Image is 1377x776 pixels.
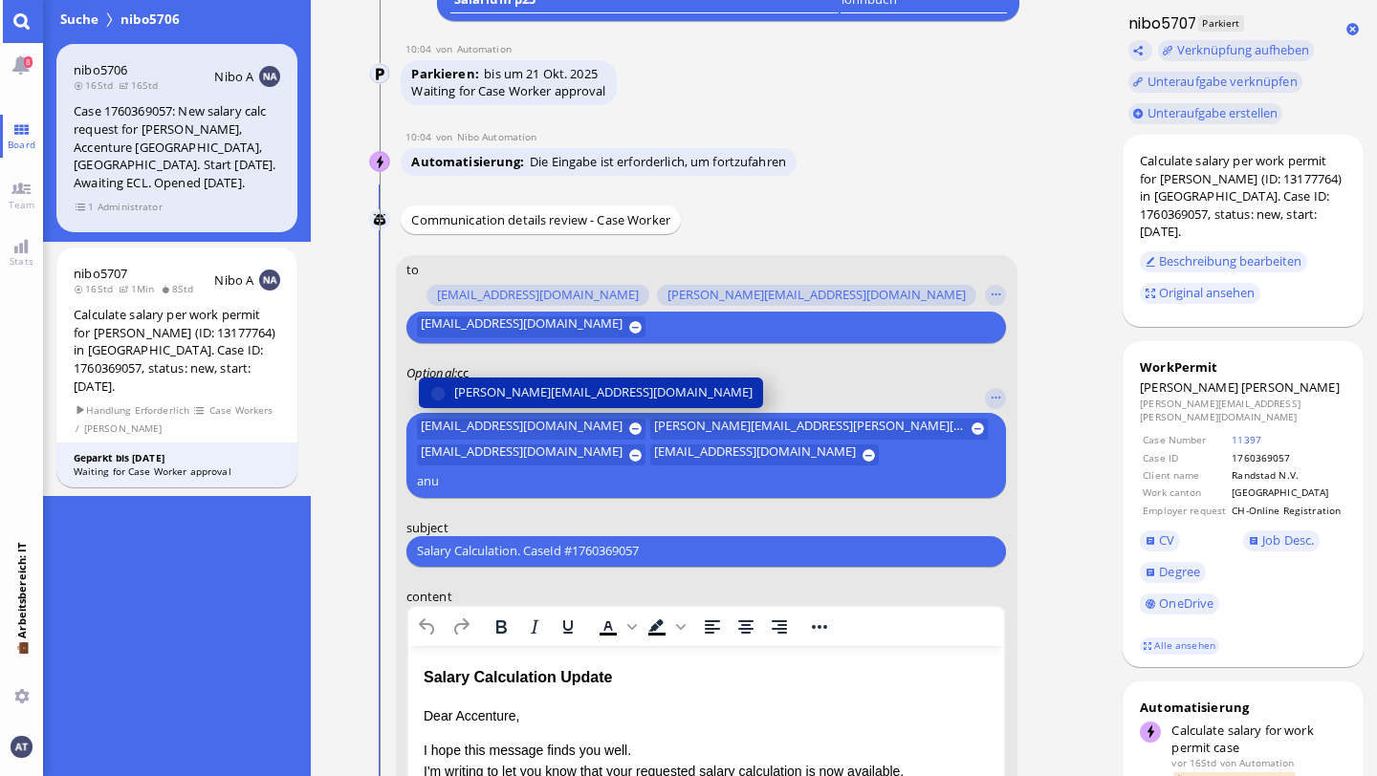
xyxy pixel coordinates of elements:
[259,269,280,291] img: NA
[15,150,581,193] p: The p25 monthly salary for 40.0 hours per week in [GEOGRAPHIC_DATA] ([GEOGRAPHIC_DATA]) is (Salar...
[1158,40,1315,61] button: Verknüpfung aufheben
[74,451,281,465] div: Geparkt bis [DATE]
[419,377,763,407] button: [PERSON_NAME][EMAIL_ADDRESS][DOMAIN_NAME]
[650,444,879,465] button: [EMAIL_ADDRESS][DOMAIN_NAME]
[76,402,190,419] span: Handlung Erforderlich
[119,282,160,295] span: 1Min
[1220,756,1236,769] span: von
[1231,450,1344,465] td: 1760369057
[1140,699,1346,716] div: Automatisierung
[411,153,530,170] span: Automatisierung
[1140,562,1205,583] a: Degree
[1241,378,1340,396] span: [PERSON_NAME]
[83,420,163,437] span: [PERSON_NAME]
[526,65,598,82] span: 21 Okt. 2025
[24,56,33,68] span: 8
[97,199,163,215] span: Administrator
[54,262,581,283] li: Employment Confirmation Letter (ECL) is missing
[1140,283,1260,304] button: Original ansehen
[421,316,623,337] span: [EMAIL_ADDRESS][DOMAIN_NAME]
[1147,73,1298,90] span: Unteraufgabe verknüpfen
[177,174,246,189] strong: 10212 CHF
[421,444,623,465] span: [EMAIL_ADDRESS][DOMAIN_NAME]
[1262,531,1314,549] span: Job Desc.
[641,613,688,639] div: Background color Black
[1231,503,1344,518] td: CH-Online Registration
[1128,103,1283,124] button: Unteraufgabe erstellen
[74,306,280,395] div: Calculate salary per work permit for [PERSON_NAME] (ID: 13177764) in [GEOGRAPHIC_DATA]. Case ID: ...
[74,464,281,479] div: Waiting for Case Worker approval
[1140,637,1220,654] a: Alle ansehen
[1171,756,1216,769] span: vor 16Std
[592,613,640,639] div: Text color Black
[15,94,581,137] p: I hope this message finds you well. I'm writing to let you know that your requested salary calcul...
[1128,72,1303,93] task-group-action-menu: Unteraufgabe verknüpfen
[1142,432,1229,447] td: Case Number
[436,130,457,143] span: von
[119,78,164,92] span: 16Std
[1243,530,1320,551] a: Job Desc.
[406,587,452,604] span: content
[370,64,391,85] img: Automation
[74,61,127,78] a: nibo5706
[484,65,523,82] span: bis um
[3,138,40,151] span: Board
[214,271,253,289] span: Nibo A
[667,288,966,303] span: [PERSON_NAME][EMAIL_ADDRESS][DOMAIN_NAME]
[763,613,796,639] button: Align right
[457,42,512,55] span: automation@bluelakelegal.com
[1140,152,1346,241] div: Calculate salary per work permit for [PERSON_NAME] (ID: 13177764) in [GEOGRAPHIC_DATA]. Case ID: ...
[650,418,988,439] button: [PERSON_NAME][EMAIL_ADDRESS][PERSON_NAME][DOMAIN_NAME]
[15,300,140,315] strong: Important warnings
[803,613,836,639] button: Reveal or hide additional toolbar items
[15,19,581,660] body: Rich Text Area. Press ALT-0 for help.
[5,254,38,268] span: Stats
[15,230,106,246] strong: Critical issues
[436,42,457,55] span: von
[518,613,551,639] button: Italic
[4,198,40,211] span: Team
[54,332,581,375] li: Title mismatch: CV shows 'Business Architecture Associate Director' while JD shows 'Finance Deliv...
[401,205,681,233] div: Communication details review - Case Worker
[1123,12,1197,34] h1: nibo5707
[406,260,419,277] span: to
[1159,563,1200,580] span: Degree
[1239,756,1294,769] span: automation@bluelakelegal.com
[411,82,605,99] div: Waiting for Case Worker approval
[15,19,581,44] div: Salary Calculation Update
[1140,397,1346,424] dd: [PERSON_NAME][EMAIL_ADDRESS][PERSON_NAME][DOMAIN_NAME]
[1231,467,1344,483] td: Randstad N.V.
[654,444,856,465] span: [EMAIL_ADDRESS][DOMAIN_NAME]
[417,418,645,439] button: [EMAIL_ADDRESS][DOMAIN_NAME]
[15,209,80,225] strong: Heads-up:
[259,66,280,87] img: NA
[696,613,729,639] button: Align left
[161,282,200,295] span: 8Std
[74,282,119,295] span: 16Std
[730,613,762,639] button: Align center
[417,444,645,465] button: [EMAIL_ADDRESS][DOMAIN_NAME]
[1142,485,1229,500] td: Work canton
[208,402,273,419] span: Case Workers
[485,613,517,639] button: Bold
[1198,15,1244,32] span: Parkiert
[426,285,649,306] button: [EMAIL_ADDRESS][DOMAIN_NAME]
[1142,467,1229,483] td: Client name
[654,418,965,439] span: [PERSON_NAME][EMAIL_ADDRESS][PERSON_NAME][DOMAIN_NAME]
[1232,433,1261,446] a: 11397
[117,10,184,29] span: nibo5706
[76,420,81,437] span: /
[1142,450,1229,465] td: Case ID
[457,364,469,381] span: cc
[457,130,537,143] span: automation@nibo.ai
[74,265,127,282] span: nibo5707
[421,418,623,439] span: [EMAIL_ADDRESS][DOMAIN_NAME]
[437,288,639,303] span: [EMAIL_ADDRESS][DOMAIN_NAME]
[76,199,95,215] span: 1 Elemente anzeigen
[1128,40,1153,61] button: Ticket-Link nibo5707 in die Zwischenablage kopieren
[1142,503,1229,518] td: Employer request
[417,316,645,337] button: [EMAIL_ADDRESS][DOMAIN_NAME]
[552,613,584,639] button: Underline
[370,152,391,173] img: Nibo Automation
[657,285,976,306] button: [PERSON_NAME][EMAIL_ADDRESS][DOMAIN_NAME]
